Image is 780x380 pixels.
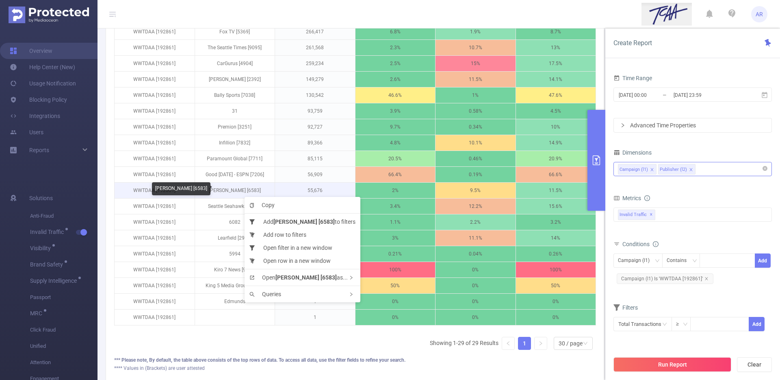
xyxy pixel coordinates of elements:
[195,278,275,293] p: King 5 Media Group [9118]
[29,190,53,206] span: Solutions
[275,119,355,135] p: 92,727
[115,56,195,71] p: WWTDAA [192861]
[355,199,435,214] p: 3.4%
[115,87,195,103] p: WWTDAA [192861]
[115,72,195,87] p: WWTDAA [192861]
[115,103,195,119] p: WWTDAA [192861]
[516,87,596,103] p: 47.6%
[114,356,596,364] div: *** Please note, By default, the table above consists of the top rows of data. To access all data...
[435,310,516,325] p: 0%
[30,262,66,267] span: Brand Safety
[435,294,516,309] p: 0%
[683,322,688,328] i: icon: down
[195,103,275,119] p: 31
[355,246,435,262] p: 0.21%
[195,230,275,246] p: Learfield [2974]
[613,195,641,201] span: Metrics
[618,254,655,267] div: Campaign (l1)
[355,151,435,166] p: 20.5%
[644,195,650,201] i: icon: info-circle
[435,103,516,119] p: 0.58%
[355,40,435,55] p: 2.3%
[737,357,772,372] button: Clear
[613,149,652,156] span: Dimensions
[620,164,648,175] div: Campaign (l1)
[115,167,195,182] p: WWTDAA [192861]
[355,72,435,87] p: 2.6%
[618,90,684,100] input: Start date
[653,241,659,247] i: icon: info-circle
[9,7,89,23] img: Protected Media
[355,24,435,39] p: 6.8%
[195,135,275,151] p: Infillion [7832]
[355,214,435,230] p: 1.1%
[115,294,195,309] p: WWTDAA [192861]
[435,262,516,277] p: 0%
[30,289,97,306] span: Passport
[115,151,195,166] p: WWTDAA [192861]
[195,167,275,182] p: Good [DATE] - ESPN [7206]
[195,119,275,135] p: Premion [3251]
[30,338,97,354] span: Unified
[689,168,693,173] i: icon: close
[355,119,435,135] p: 9.7%
[435,151,516,166] p: 0.46%
[115,262,195,277] p: WWTDAA [192861]
[516,56,596,71] p: 17.5%
[613,75,652,81] span: Time Range
[516,135,596,151] p: 14.9%
[275,56,355,71] p: 259,234
[115,214,195,230] p: WWTDAA [192861]
[275,310,355,325] p: 1
[516,278,596,293] p: 50%
[516,151,596,166] p: 20.9%
[115,278,195,293] p: WWTDAA [192861]
[29,147,49,153] span: Reports
[583,341,588,347] i: icon: down
[658,164,695,175] li: Publisher (l2)
[30,310,45,316] span: MRC
[10,92,67,108] a: Blocking Policy
[516,294,596,309] p: 0%
[435,167,516,182] p: 0.19%
[756,6,763,22] span: AR
[195,183,275,198] p: [PERSON_NAME] [6583]
[435,199,516,214] p: 12.2%
[115,135,195,151] p: WWTDAA [192861]
[435,119,516,135] p: 0.34%
[30,354,97,371] span: Attention
[10,124,43,140] a: Users
[435,40,516,55] p: 10.7%
[355,135,435,151] p: 4.8%
[249,274,348,281] span: Open as...
[620,123,625,128] i: icon: right
[10,59,75,75] a: Help Center (New)
[518,337,531,350] li: 1
[115,24,195,39] p: WWTDAA [192861]
[506,341,511,346] i: icon: left
[245,254,360,267] li: Open row in a new window
[538,341,543,346] i: icon: right
[275,87,355,103] p: 130,542
[275,151,355,166] p: 85,115
[435,24,516,39] p: 1.9%
[516,246,596,262] p: 0.26%
[755,253,771,268] button: Add
[355,183,435,198] p: 2%
[355,87,435,103] p: 46.6%
[195,72,275,87] p: [PERSON_NAME] [2392]
[275,183,355,198] p: 55,676
[355,294,435,309] p: 0%
[618,164,656,175] li: Campaign (l1)
[195,262,275,277] p: Kiro 7 News [9108]
[245,215,360,228] li: Add to filters
[516,310,596,325] p: 0%
[430,337,498,350] li: Showing 1-29 of 29 Results
[355,56,435,71] p: 2.5%
[618,210,655,220] span: Invalid Traffic
[349,275,353,280] i: icon: right
[614,118,771,132] div: icon: rightAdvanced Time Properties
[115,310,195,325] p: WWTDAA [192861]
[613,304,638,311] span: Filters
[516,262,596,277] p: 100%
